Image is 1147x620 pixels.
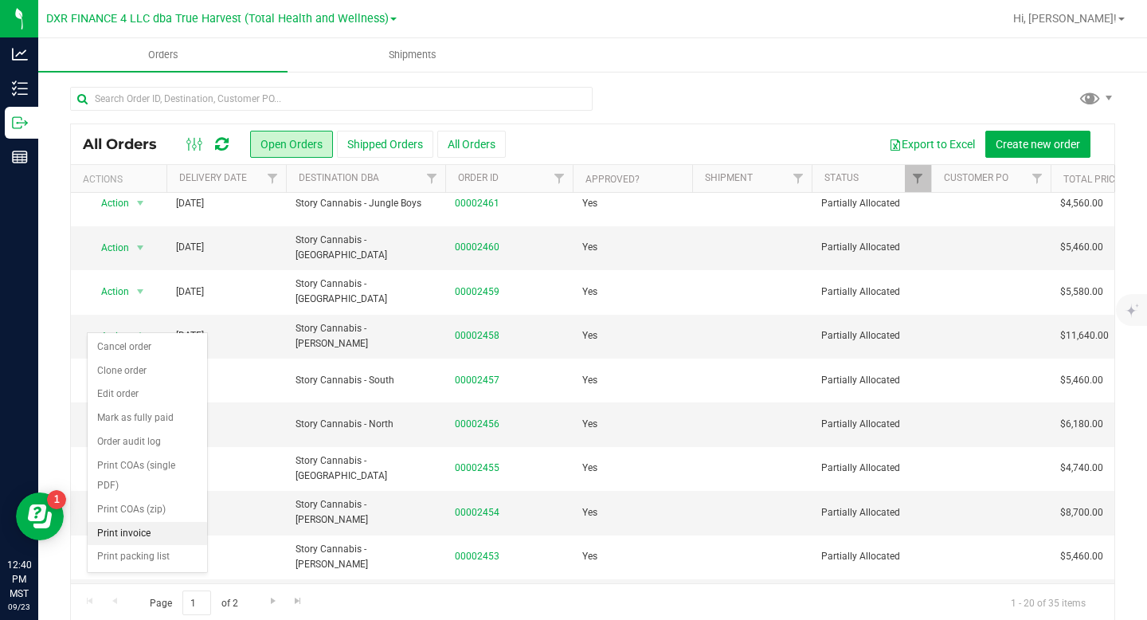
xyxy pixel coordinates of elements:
span: Yes [582,417,597,432]
span: $5,460.00 [1060,240,1103,255]
span: Story Cannabis - [GEOGRAPHIC_DATA] [296,233,436,263]
inline-svg: Inventory [12,80,28,96]
span: select [131,281,151,303]
span: Story Cannabis - North [296,417,436,432]
span: Yes [582,240,597,255]
span: Story Cannabis - [GEOGRAPHIC_DATA] [296,277,436,307]
a: 00002457 [455,373,499,388]
span: select [131,325,151,347]
span: Story Cannabis - Jungle Boys [296,196,436,211]
a: Go to the last page [287,591,310,612]
span: Yes [582,328,597,343]
span: Partially Allocated [821,328,922,343]
span: [DATE] [176,284,204,300]
inline-svg: Reports [12,149,28,165]
li: Mark as fully paid [88,406,207,430]
span: Partially Allocated [821,461,922,476]
span: $4,560.00 [1060,196,1103,211]
span: Action [87,281,130,303]
a: Destination DBA [299,172,379,183]
input: 1 [182,591,211,615]
a: 00002461 [455,196,499,211]
button: Create new order [985,131,1090,158]
span: Yes [582,373,597,388]
a: Filter [419,165,445,192]
li: Order audit log [88,430,207,454]
button: Shipped Orders [337,131,433,158]
span: $5,580.00 [1060,284,1103,300]
span: Hi, [PERSON_NAME]! [1013,12,1117,25]
iframe: Resource center [16,492,64,540]
span: Partially Allocated [821,549,922,564]
span: 1 - 20 of 35 items [998,591,1098,614]
span: [DATE] [176,240,204,255]
span: [DATE] [176,196,204,211]
span: $8,700.00 [1060,505,1103,520]
a: Status [824,172,859,183]
a: Shipment [705,172,753,183]
a: Total Price [1063,174,1121,185]
span: $4,740.00 [1060,461,1103,476]
span: $11,640.00 [1060,328,1109,343]
span: Story Cannabis - [PERSON_NAME] [296,542,436,572]
span: Yes [582,284,597,300]
a: Filter [785,165,812,192]
li: Clone order [88,359,207,383]
span: Partially Allocated [821,373,922,388]
span: Story Cannabis - [PERSON_NAME] [296,321,436,351]
div: Actions [83,174,160,185]
span: Story Cannabis - [PERSON_NAME] [296,497,436,528]
span: Action [87,325,130,347]
a: Shipments [288,38,537,72]
a: Orders [38,38,288,72]
a: 00002456 [455,417,499,432]
a: 00002453 [455,549,499,564]
a: Filter [546,165,573,192]
span: Story Cannabis - South [296,373,436,388]
a: Delivery Date [179,172,247,183]
a: Order ID [458,172,499,183]
span: Yes [582,549,597,564]
span: Action [87,192,130,214]
a: Filter [905,165,931,192]
li: Edit order [88,383,207,406]
button: Open Orders [250,131,333,158]
span: [DATE] [176,328,204,343]
a: 00002460 [455,240,499,255]
span: Partially Allocated [821,196,922,211]
iframe: Resource center unread badge [47,490,66,509]
span: Partially Allocated [821,505,922,520]
span: Partially Allocated [821,284,922,300]
button: All Orders [437,131,506,158]
li: Print COAs (single PDF) [88,454,207,498]
p: 09/23 [7,601,31,613]
span: Orders [127,48,200,62]
a: Approved? [585,174,640,185]
span: Yes [582,461,597,476]
span: Story Cannabis - [GEOGRAPHIC_DATA] [296,453,436,484]
a: Go to the next page [261,591,284,612]
span: DXR FINANCE 4 LLC dba True Harvest (Total Health and Wellness) [46,12,389,26]
li: Print invoice [88,522,207,546]
span: Yes [582,505,597,520]
li: Cancel order [88,336,207,359]
span: Yes [582,196,597,211]
inline-svg: Outbound [12,115,28,131]
input: Search Order ID, Destination, Customer PO... [70,87,593,111]
p: 12:40 PM MST [7,558,31,601]
button: Export to Excel [879,131,985,158]
a: Filter [260,165,286,192]
a: 00002459 [455,284,499,300]
span: $6,180.00 [1060,417,1103,432]
span: $5,460.00 [1060,549,1103,564]
inline-svg: Analytics [12,46,28,62]
span: Create new order [996,138,1080,151]
a: Filter [1024,165,1051,192]
li: Print COAs (zip) [88,498,207,522]
a: Customer PO [944,172,1008,183]
a: 00002455 [455,461,499,476]
span: select [131,237,151,259]
li: Print packing list [88,545,207,569]
span: Partially Allocated [821,417,922,432]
